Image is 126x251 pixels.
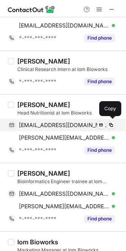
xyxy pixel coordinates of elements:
[17,66,121,73] div: Clinical Research Intern at Iom Bioworks
[84,146,115,154] button: Reveal Button
[17,238,58,246] div: Iom Bioworks
[17,57,70,65] div: [PERSON_NAME]
[19,22,109,29] span: [EMAIL_ADDRESS][DOMAIN_NAME]
[17,169,70,177] div: [PERSON_NAME]
[17,178,121,185] div: Bioinformatics Engineer trainee at Iom Bioworks
[84,34,115,42] button: Reveal Button
[19,190,109,197] span: [EMAIL_ADDRESS][DOMAIN_NAME]
[84,78,115,85] button: Reveal Button
[17,109,121,116] div: Head Nutritionist at Iom Bioworks
[84,215,115,223] button: Reveal Button
[8,5,55,14] img: ContactOut v5.3.10
[19,122,109,129] span: [EMAIL_ADDRESS][DOMAIN_NAME]
[17,101,70,109] div: [PERSON_NAME]
[19,203,109,210] span: [PERSON_NAME][EMAIL_ADDRESS][DOMAIN_NAME]
[19,134,109,141] span: [PERSON_NAME][EMAIL_ADDRESS][DOMAIN_NAME]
